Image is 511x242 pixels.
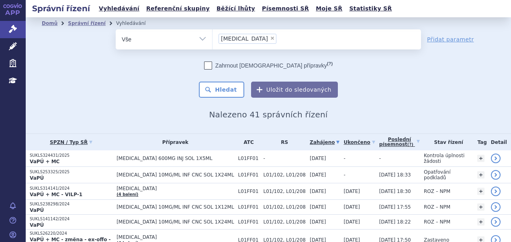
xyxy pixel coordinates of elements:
span: - [379,156,381,161]
a: + [477,218,484,226]
span: - [343,156,345,161]
span: [MEDICAL_DATA] 10MG/ML INF CNC SOL 1X24ML [117,172,234,178]
span: Nalezeno 41 správních řízení [209,110,327,119]
a: Běžící lhůty [214,3,258,14]
a: + [477,171,484,178]
span: [DATE] 18:33 [379,172,411,178]
strong: VaPÚ [30,207,44,213]
span: L01/102, L01/208 [264,172,306,178]
span: [MEDICAL_DATA] 10MG/ML INF CNC SOL 1X24ML [117,219,234,225]
strong: VaPÚ + MC - VILP-1 [30,192,82,197]
a: detail [491,202,501,212]
span: × [270,36,275,41]
span: ROZ – NPM [424,219,450,225]
th: Stav řízení [420,134,474,150]
span: [DATE] [343,219,360,225]
span: [MEDICAL_DATA] 10MG/ML INF CNC SOL 1X12ML [117,204,234,210]
button: Hledat [199,82,244,98]
a: Moje SŘ [313,3,345,14]
span: L01/102, L01/208 [264,189,306,194]
input: [MEDICAL_DATA] [279,33,283,43]
a: + [477,155,484,162]
li: Vyhledávání [116,17,156,29]
span: [MEDICAL_DATA] 600MG INJ SOL 1X5ML [117,156,234,161]
span: L01/102, L01/208 [264,219,306,225]
label: Zahrnout [DEMOGRAPHIC_DATA] přípravky [204,62,333,70]
a: + [477,188,484,195]
a: Statistiky SŘ [347,3,394,14]
a: + [477,203,484,211]
a: SPZN / Typ SŘ [30,137,112,148]
strong: VaPÚ [30,222,44,228]
p: SUKLS314141/2024 [30,186,112,191]
a: (4 balení) [117,192,138,197]
p: SUKLS253325/2025 [30,169,112,175]
a: Vyhledávání [96,3,142,14]
span: L01/102, L01/208 [264,204,306,210]
span: [DATE] [310,219,326,225]
a: detail [491,187,501,196]
h2: Správní řízení [26,3,96,14]
span: Kontrola úplnosti žádosti [424,153,464,164]
span: [DATE] [343,204,360,210]
th: Detail [487,134,511,150]
span: ROZ – NPM [424,204,450,210]
span: [MEDICAL_DATA] [117,234,234,240]
th: Přípravek [112,134,234,150]
span: - [343,172,345,178]
a: detail [491,154,501,163]
a: Přidat parametr [427,35,474,43]
span: [DATE] [310,189,326,194]
a: detail [491,170,501,180]
span: [DATE] [343,189,360,194]
span: ROZ – NPM [424,189,450,194]
span: [DATE] 18:30 [379,189,411,194]
span: L01FF01 [238,189,260,194]
th: RS [260,134,306,150]
a: Ukončeno [343,137,375,148]
span: L01FF01 [238,156,260,161]
span: Opatřování podkladů [424,169,451,180]
span: L01FF01 [238,204,260,210]
span: [DATE] [310,156,326,161]
a: Písemnosti SŘ [260,3,311,14]
span: [MEDICAL_DATA] [117,186,234,191]
abbr: (?) [407,142,413,147]
span: [DATE] 17:55 [379,204,411,210]
span: L01FF01 [238,172,260,178]
abbr: (?) [327,61,333,66]
span: L01FF01 [238,219,260,225]
span: [DATE] [310,172,326,178]
strong: VaPÚ + MC [30,159,59,164]
span: [DATE] [310,204,326,210]
p: SUKLS238298/2024 [30,201,112,207]
strong: VaPÚ [30,175,44,181]
th: ATC [234,134,260,150]
a: Domů [42,21,57,26]
p: SUKLS324431/2025 [30,153,112,158]
p: SUKLS141142/2024 [30,216,112,222]
th: Tag [473,134,486,150]
a: Poslednípísemnost(?) [379,134,420,150]
span: - [264,156,306,161]
button: Uložit do sledovaných [251,82,338,98]
a: Referenční skupiny [144,3,212,14]
span: [DATE] 18:22 [379,219,411,225]
a: Zahájeno [310,137,339,148]
a: Správní řízení [68,21,106,26]
p: SUKLS26220/2024 [30,231,112,236]
a: detail [491,217,501,227]
span: [MEDICAL_DATA] [221,36,268,41]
